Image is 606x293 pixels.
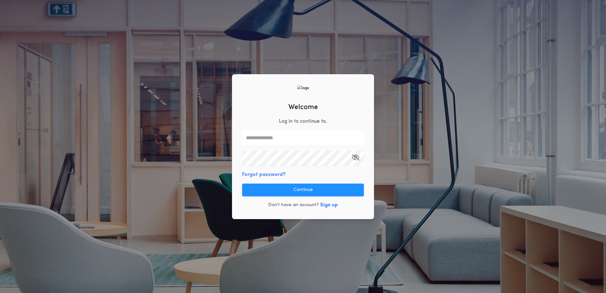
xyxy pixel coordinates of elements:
[320,201,338,209] button: Sign up
[242,171,286,179] button: Forgot password?
[288,102,318,113] h2: Welcome
[297,85,309,91] img: logo
[242,184,364,196] button: Continue
[268,202,319,208] p: Don't have an account?
[279,118,327,125] p: Log in to continue to .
